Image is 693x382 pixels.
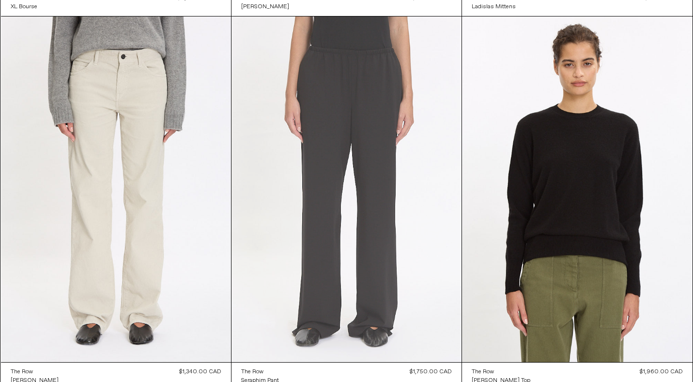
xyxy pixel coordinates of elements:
a: The Row [472,367,530,376]
div: $1,960.00 CAD [640,367,683,376]
div: Ladislas Mittens [472,3,516,11]
div: The Row [472,368,494,376]
a: [PERSON_NAME] [241,2,289,11]
div: $1,750.00 CAD [410,367,452,376]
div: $1,340.00 CAD [179,367,221,376]
div: [PERSON_NAME] [241,3,289,11]
a: XL Bourse [11,2,37,11]
a: Ladislas Mittens [472,2,516,11]
div: The Row [11,368,33,376]
a: The Row [11,367,59,376]
div: XL Bourse [11,3,37,11]
div: The Row [241,368,263,376]
img: The Row Leilani Top in black [462,16,692,362]
a: The Row [241,367,279,376]
img: The Row Carlyl Pant in ice [1,16,231,362]
img: The Row Seraphim Pant in black [231,16,462,362]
